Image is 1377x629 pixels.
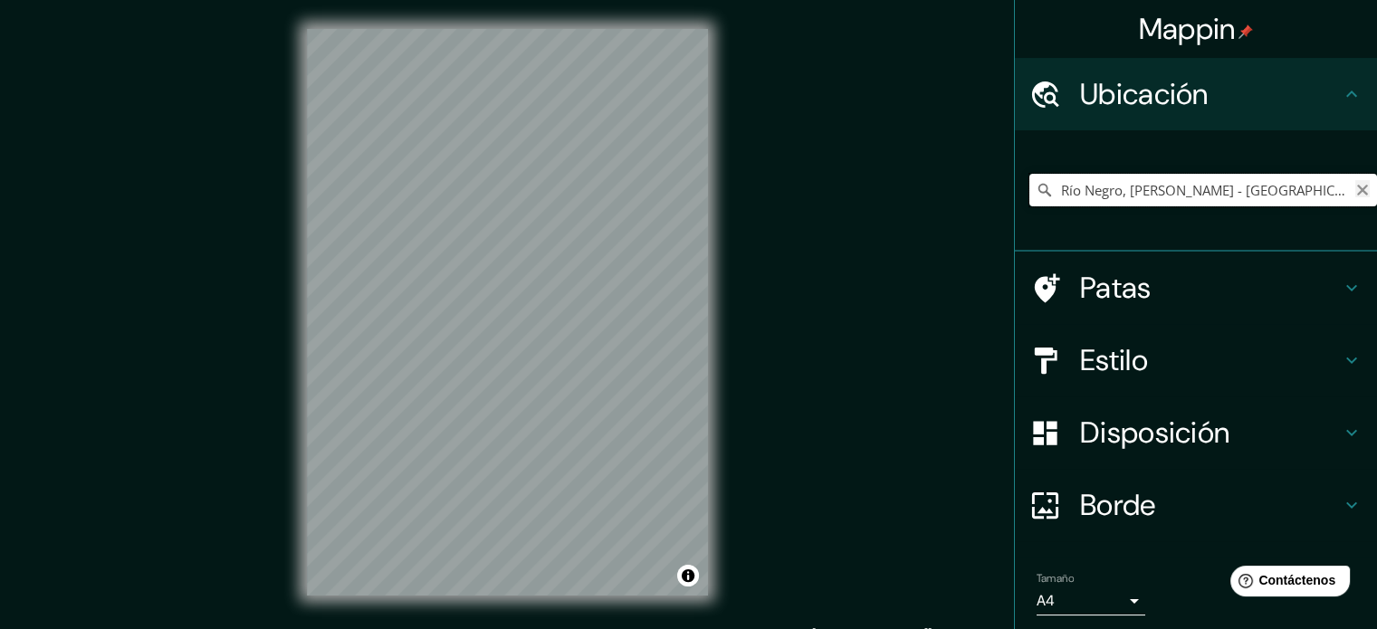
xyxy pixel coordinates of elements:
[1015,324,1377,396] div: Estilo
[1037,571,1074,586] font: Tamaño
[677,565,699,586] button: Activar o desactivar atribución
[1029,174,1377,206] input: Elige tu ciudad o zona
[1238,24,1253,39] img: pin-icon.png
[1037,586,1145,615] div: A4
[1015,469,1377,541] div: Borde
[1015,58,1377,130] div: Ubicación
[1080,414,1229,452] font: Disposición
[1080,269,1152,307] font: Patas
[1139,10,1236,48] font: Mappin
[1080,341,1148,379] font: Estilo
[1037,591,1055,610] font: A4
[1080,75,1209,113] font: Ubicación
[1216,558,1357,609] iframe: Lanzador de widgets de ayuda
[307,29,708,596] canvas: Mapa
[1355,180,1370,197] button: Claro
[1015,252,1377,324] div: Patas
[1080,486,1156,524] font: Borde
[1015,396,1377,469] div: Disposición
